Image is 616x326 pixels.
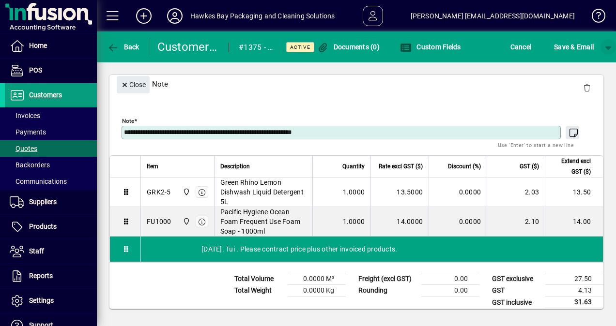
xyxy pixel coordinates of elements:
app-page-header-button: Back [97,38,150,56]
span: Invoices [10,112,40,119]
span: Discount (%) [448,161,481,172]
a: Settings [5,289,97,313]
td: 14.00 [545,207,603,237]
button: Close [117,76,150,93]
span: Communications [10,178,67,185]
span: Item [147,161,158,172]
span: Central [180,216,191,227]
td: Total Weight [230,285,288,296]
span: 1.0000 [343,187,365,197]
td: 0.00 [421,285,479,296]
a: Reports [5,264,97,288]
div: 14.0000 [377,217,423,226]
span: Custom Fields [400,43,461,51]
div: Customer Quote [157,39,219,55]
span: Pacific Hygiene Ocean Foam Frequent Use Foam Soap - 1000ml [220,207,307,236]
span: Extend excl GST ($) [551,156,591,177]
button: Custom Fields [398,38,463,56]
mat-label: Note [122,118,134,124]
span: Payments [10,128,46,136]
span: Products [29,222,57,230]
span: Quantity [342,161,365,172]
span: Central [180,187,191,197]
td: Total Volume [230,273,288,285]
td: 4.13 [545,285,603,296]
mat-hint: Use 'Enter' to start a new line [498,139,574,150]
a: Knowledge Base [585,2,604,33]
span: Back [107,43,139,51]
td: Freight (excl GST) [354,273,421,285]
div: Hawkes Bay Packaging and Cleaning Solutions [190,8,335,24]
span: Quotes [10,145,37,152]
a: Invoices [5,107,97,124]
span: Green Rhino Lemon Dishwash Liquid Detergent 5L [220,178,307,207]
a: Payments [5,124,97,140]
div: Note [109,66,603,102]
a: Communications [5,173,97,190]
span: Documents (0) [317,43,380,51]
button: Documents (0) [314,38,382,56]
td: 0.0000 [429,207,487,237]
button: Add [128,7,159,25]
span: Close [121,77,146,93]
app-page-header-button: Close [114,80,152,89]
div: #1375 - Contract [239,40,274,55]
td: GST exclusive [487,273,545,285]
td: GST [487,285,545,296]
a: Suppliers [5,190,97,214]
a: Home [5,34,97,58]
div: GRK2-5 [147,187,171,197]
td: 2.10 [487,207,545,237]
a: Backorders [5,157,97,173]
app-page-header-button: Delete [575,83,599,92]
button: Delete [575,76,599,99]
td: 0.0000 Kg [288,285,346,296]
td: Rounding [354,285,421,296]
div: 13.5000 [377,187,423,197]
div: [PERSON_NAME] [EMAIL_ADDRESS][DOMAIN_NAME] [411,8,575,24]
button: Profile [159,7,190,25]
span: Description [220,161,250,172]
span: ave & Email [554,39,594,55]
span: Suppliers [29,198,57,206]
span: Reports [29,272,53,280]
div: FU1000 [147,217,171,226]
span: Cancel [510,39,532,55]
div: [DATE]. Tui . Please contract price plus other invoiced products. [141,237,603,262]
button: Back [105,38,142,56]
td: 0.0000 [429,178,487,207]
td: 31.63 [545,296,603,309]
span: Customers [29,91,62,99]
span: Backorders [10,161,50,169]
a: Products [5,215,97,239]
td: 2.03 [487,178,545,207]
td: 0.00 [421,273,479,285]
span: Settings [29,296,54,304]
td: 13.50 [545,178,603,207]
a: Quotes [5,140,97,157]
span: Rate excl GST ($) [379,161,423,172]
td: 27.50 [545,273,603,285]
button: Save & Email [549,38,599,56]
a: Staff [5,239,97,264]
td: GST inclusive [487,296,545,309]
span: GST ($) [520,161,539,172]
span: Staff [29,247,44,255]
span: POS [29,66,42,74]
span: Active [290,44,310,50]
button: Cancel [508,38,534,56]
a: POS [5,59,97,83]
span: 1.0000 [343,217,365,226]
span: Home [29,42,47,49]
td: 0.0000 M³ [288,273,346,285]
span: S [554,43,558,51]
